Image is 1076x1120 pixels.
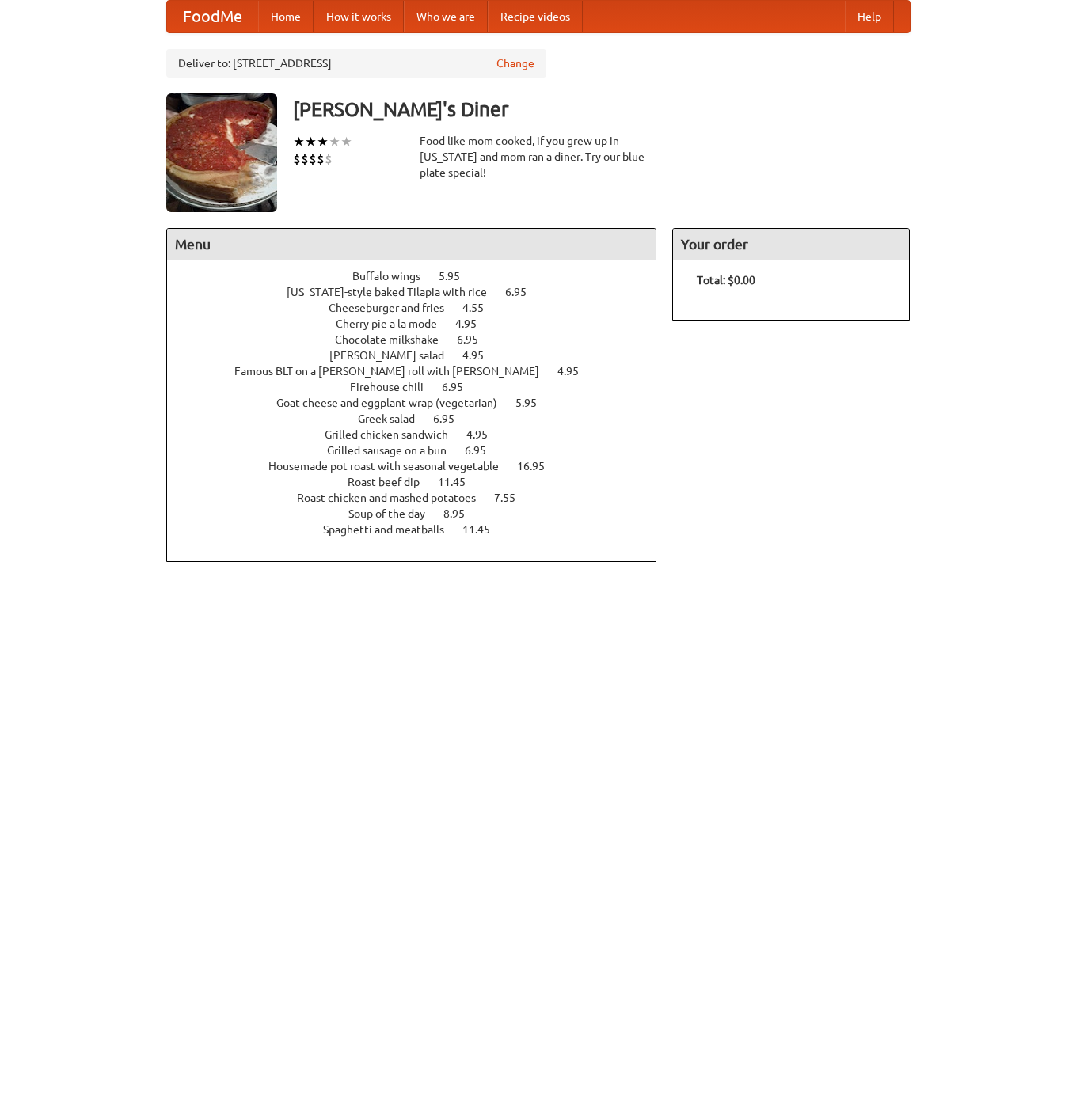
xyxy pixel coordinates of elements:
[314,1,404,32] a: How it works
[348,507,441,520] span: Soup of the day
[293,93,911,125] h3: [PERSON_NAME]'s Diner
[442,381,479,393] span: 6.95
[329,302,460,314] span: Cheeseburger and fries
[327,444,515,457] a: Grilled sausage on a bun 6.95
[348,476,495,488] a: Roast beef dip 11.45
[515,397,553,409] span: 5.95
[287,286,503,298] span: [US_STATE]-style baked Tilapia with rice
[462,349,500,362] span: 4.95
[305,133,317,150] li: ★
[323,523,460,536] span: Spaghetti and meatballs
[439,270,476,283] span: 5.95
[457,333,494,346] span: 6.95
[462,523,506,536] span: 11.45
[517,460,561,473] span: 16.95
[317,150,325,168] li: $
[234,365,608,378] a: Famous BLT on a [PERSON_NAME] roll with [PERSON_NAME] 4.95
[348,476,435,488] span: Roast beef dip
[317,133,329,150] li: ★
[340,133,352,150] li: ★
[325,428,517,441] a: Grilled chicken sandwich 4.95
[167,229,656,260] h4: Menu
[335,333,508,346] a: Chocolate milkshake 6.95
[466,428,504,441] span: 4.95
[557,365,595,378] span: 4.95
[358,412,484,425] a: Greek salad 6.95
[329,302,513,314] a: Cheeseburger and fries 4.55
[352,270,489,283] a: Buffalo wings 5.95
[276,397,513,409] span: Goat cheese and eggplant wrap (vegetarian)
[167,1,258,32] a: FoodMe
[268,460,574,473] a: Housemade pot roast with seasonal vegetable 16.95
[325,428,464,441] span: Grilled chicken sandwich
[505,286,542,298] span: 6.95
[234,365,555,378] span: Famous BLT on a [PERSON_NAME] roll with [PERSON_NAME]
[323,523,519,536] a: Spaghetti and meatballs 11.45
[420,133,657,180] div: Food like mom cooked, if you grew up in [US_STATE] and mom ran a diner. Try our blue plate special!
[336,317,506,330] a: Cherry pie a la mode 4.95
[335,333,454,346] span: Chocolate milkshake
[455,317,492,330] span: 4.95
[488,1,583,32] a: Recipe videos
[297,492,545,504] a: Roast chicken and mashed potatoes 7.55
[350,381,439,393] span: Firehouse chili
[494,492,531,504] span: 7.55
[166,49,546,78] div: Deliver to: [STREET_ADDRESS]
[325,150,333,168] li: $
[329,133,340,150] li: ★
[673,229,909,260] h4: Your order
[276,397,566,409] a: Goat cheese and eggplant wrap (vegetarian) 5.95
[433,412,470,425] span: 6.95
[697,274,755,287] b: Total: $0.00
[496,55,534,71] a: Change
[845,1,894,32] a: Help
[438,476,481,488] span: 11.45
[268,460,515,473] span: Housemade pot roast with seasonal vegetable
[336,317,453,330] span: Cherry pie a la mode
[329,349,460,362] span: [PERSON_NAME] salad
[350,381,492,393] a: Firehouse chili 6.95
[404,1,488,32] a: Who we are
[465,444,502,457] span: 6.95
[329,349,513,362] a: [PERSON_NAME] salad 4.95
[462,302,500,314] span: 4.55
[352,270,436,283] span: Buffalo wings
[327,444,462,457] span: Grilled sausage on a bun
[166,93,277,212] img: angular.jpg
[258,1,314,32] a: Home
[309,150,317,168] li: $
[287,286,556,298] a: [US_STATE]-style baked Tilapia with rice 6.95
[301,150,309,168] li: $
[443,507,481,520] span: 8.95
[293,133,305,150] li: ★
[358,412,431,425] span: Greek salad
[348,507,494,520] a: Soup of the day 8.95
[297,492,492,504] span: Roast chicken and mashed potatoes
[293,150,301,168] li: $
